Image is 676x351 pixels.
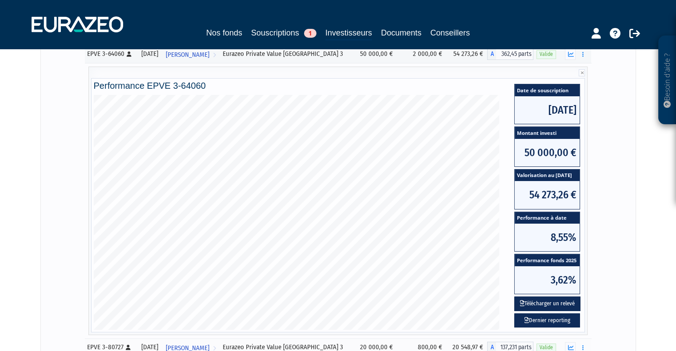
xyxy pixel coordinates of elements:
[32,16,123,32] img: 1732889491-logotype_eurazeo_blanc_rvb.png
[251,27,316,39] a: Souscriptions1
[213,47,216,63] i: Voir l'investisseur
[515,127,580,139] span: Montant investi
[325,27,372,40] a: Investisseurs
[514,296,580,311] button: Télécharger un relevé
[515,181,580,209] span: 54 273,26 €
[515,212,580,224] span: Performance à date
[487,48,496,60] span: A
[162,45,220,63] a: [PERSON_NAME]
[447,45,488,63] td: 54 273,26 €
[536,50,556,59] span: Valide
[515,266,580,294] span: 3,62%
[126,345,131,350] i: [Français] Personne physique
[515,139,580,166] span: 50 000,00 €
[166,47,209,63] span: [PERSON_NAME]
[515,96,580,124] span: [DATE]
[496,48,533,60] span: 362,45 parts
[304,29,316,38] span: 1
[514,313,580,328] a: Dernier reporting
[94,81,583,91] h4: Performance EPVE 3-64060
[381,27,421,39] a: Documents
[515,84,580,96] span: Date de souscription
[127,51,132,57] i: [Français] Personne physique
[354,45,397,63] td: 50 000,00 €
[430,27,470,39] a: Conseillers
[515,254,580,266] span: Performance fonds 2025
[223,49,351,59] div: Eurazeo Private Value [GEOGRAPHIC_DATA] 3
[487,48,533,60] div: A - Eurazeo Private Value Europe 3
[662,40,672,120] p: Besoin d'aide ?
[141,49,159,59] div: [DATE]
[515,224,580,251] span: 8,55%
[397,45,447,63] td: 2 000,00 €
[87,49,135,59] div: EPVE 3-64060
[206,27,242,39] a: Nos fonds
[515,170,580,181] span: Valorisation au [DATE]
